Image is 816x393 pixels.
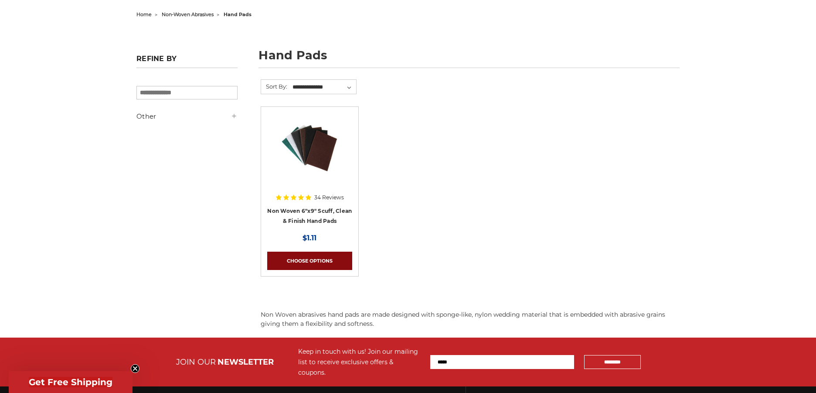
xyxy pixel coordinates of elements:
select: Sort By: [291,81,356,94]
h1: hand pads [258,49,680,68]
div: Keep in touch with us! Join our mailing list to receive exclusive offers & coupons. [298,346,422,378]
span: Get Free Shipping [29,377,112,387]
a: Non Woven 6"x9" Scuff, Clean & Finish Hand Pads [267,208,352,224]
a: Choose Options [267,252,352,270]
p: Non Woven abrasives hand pads are made designed with sponge-like, nylon wedding material that is ... [261,310,680,328]
label: Sort By: [261,80,287,93]
span: JOIN OUR [176,357,216,367]
span: NEWSLETTER [218,357,274,367]
button: Close teaser [131,364,139,373]
div: Get Free ShippingClose teaser [9,371,133,393]
span: hand pads [224,11,252,17]
a: Non Woven 6"x9" Scuff, Clean & Finish Hand Pads [267,113,352,198]
span: 34 Reviews [314,195,344,200]
h5: Refine by [136,55,238,68]
h5: Other [136,111,238,122]
span: $1.11 [303,234,316,242]
a: home [136,11,152,17]
a: non-woven abrasives [162,11,214,17]
img: Non Woven 6"x9" Scuff, Clean & Finish Hand Pads [275,113,344,183]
